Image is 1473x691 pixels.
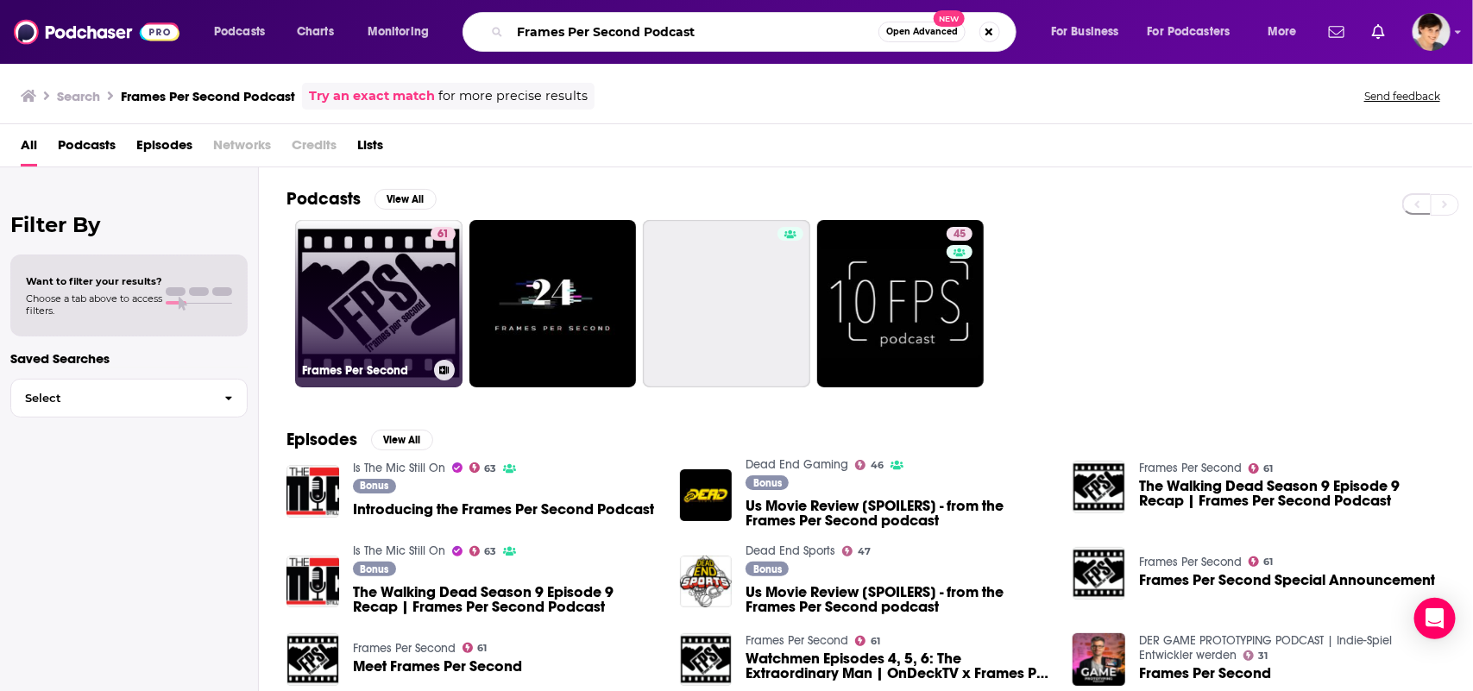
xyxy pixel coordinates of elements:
button: open menu [356,18,451,46]
img: User Profile [1413,13,1451,51]
div: Open Intercom Messenger [1414,598,1456,639]
img: The Walking Dead Season 9 Episode 9 Recap | Frames Per Second Podcast [286,556,339,608]
span: Bonus [753,478,782,488]
img: Frames Per Second [1073,633,1125,686]
button: Select [10,379,248,418]
button: open menu [1136,18,1256,46]
span: Want to filter your results? [26,275,162,287]
button: View All [371,430,433,450]
button: View All [375,189,437,210]
h2: Podcasts [286,188,361,210]
a: Charts [286,18,344,46]
a: The Walking Dead Season 9 Episode 9 Recap | Frames Per Second Podcast [353,585,659,614]
span: Networks [213,131,271,166]
a: 61 [1249,556,1274,567]
span: 47 [858,548,871,556]
a: Frames Per Second [353,641,456,656]
a: DER GAME PROTOTYPING PODCAST | Indie-Spiel Entwickler werden [1139,633,1392,663]
a: Frames Per Second [1139,461,1242,475]
a: Us Movie Review [SPOILERS] - from the Frames Per Second podcast [746,585,1052,614]
a: EpisodesView All [286,429,433,450]
img: Frames Per Second Special Announcement [1073,547,1125,600]
span: Select [11,393,211,404]
a: 61 [463,643,488,653]
a: 63 [469,546,497,556]
a: Dead End Sports [746,543,835,558]
span: 46 [871,462,884,469]
img: Us Movie Review [SPOILERS] - from the Frames Per Second podcast [680,556,733,608]
span: Podcasts [58,131,116,166]
span: For Podcasters [1148,20,1231,44]
a: 46 [855,460,884,470]
span: Logged in as bethwouldknow [1413,13,1451,51]
span: 61 [871,638,880,645]
button: Open AdvancedNew [878,22,966,42]
button: Show profile menu [1413,13,1451,51]
a: Episodes [136,131,192,166]
a: Lists [357,131,383,166]
span: Open Advanced [886,28,958,36]
a: 45 [947,227,973,241]
a: Meet Frames Per Second [353,659,522,674]
a: Dead End Gaming [746,457,848,472]
a: 61Frames Per Second [295,220,463,387]
span: Bonus [753,564,782,575]
a: 45 [817,220,985,387]
span: Bonus [360,481,388,491]
a: 31 [1243,650,1268,661]
span: 45 [954,226,966,243]
a: The Walking Dead Season 9 Episode 9 Recap | Frames Per Second Podcast [1139,479,1445,508]
a: Frames Per Second Special Announcement [1139,573,1435,587]
a: Frames Per Second [1139,555,1242,569]
a: Watchmen Episodes 4, 5, 6: The Extraordinary Man | OnDeckTV x Frames Per Second [746,651,1052,681]
h2: Filter By [10,212,248,237]
span: More [1268,20,1297,44]
a: Us Movie Review [SPOILERS] - from the Frames Per Second podcast [746,499,1052,528]
h2: Episodes [286,429,357,450]
a: Is The Mic Still On [353,543,445,558]
a: 63 [469,462,497,473]
h3: Frames Per Second Podcast [121,88,295,104]
img: Introducing the Frames Per Second Podcast [286,465,339,518]
button: Send feedback [1359,89,1445,104]
a: Show notifications dropdown [1365,17,1392,47]
a: Is The Mic Still On [353,461,445,475]
a: Try an exact match [309,86,435,106]
span: Charts [297,20,334,44]
span: New [934,10,965,27]
div: Search podcasts, credits, & more... [479,12,1033,52]
a: Show notifications dropdown [1322,17,1351,47]
a: Introducing the Frames Per Second Podcast [353,502,654,517]
a: PodcastsView All [286,188,437,210]
span: For Business [1051,20,1119,44]
h3: Frames Per Second [302,363,427,378]
span: 61 [1264,558,1274,566]
span: 31 [1259,652,1268,660]
span: 63 [484,548,496,556]
button: open menu [1039,18,1141,46]
a: Frames Per Second [1139,666,1271,681]
span: Podcasts [214,20,265,44]
a: All [21,131,37,166]
a: 61 [1249,463,1274,474]
img: Podchaser - Follow, Share and Rate Podcasts [14,16,179,48]
a: 61 [855,636,880,646]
